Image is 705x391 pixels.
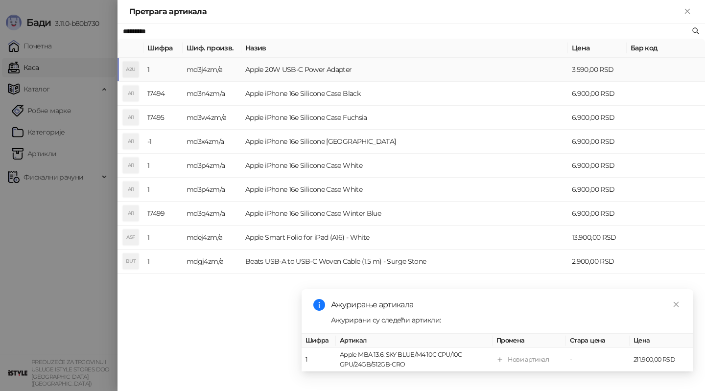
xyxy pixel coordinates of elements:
td: Apple iPhone 16e Silicone Case Black [241,82,568,106]
td: Apple iPhone 16e Silicone Case White [241,154,568,178]
div: AI1 [123,182,139,197]
td: Apple iPhone 16e Silicone [GEOGRAPHIC_DATA] [241,130,568,154]
td: 6.900,00 RSD [568,178,627,202]
span: info-circle [313,299,325,311]
td: md3p4zm/a [183,178,241,202]
td: - [566,348,630,372]
td: 2.900,00 RSD [568,250,627,274]
td: md3n4zm/a [183,82,241,106]
td: Beats USB-A to USB-C Woven Cable (1.5 m) - Surge Stone [241,250,568,274]
td: Apple iPhone 16e Silicone Case White [241,178,568,202]
span: close [673,301,680,308]
th: Шифра [302,334,336,348]
td: 1 [143,154,183,178]
td: mdgj4zm/a [183,250,241,274]
th: Бар код [627,39,705,58]
td: 17499 [143,202,183,226]
th: Шиф. произв. [183,39,241,58]
td: 13.900,00 RSD [568,226,627,250]
div: AI1 [123,206,139,221]
th: Стара цена [566,334,630,348]
td: 1 [143,178,183,202]
div: ASF [123,230,139,245]
th: Цена [630,334,693,348]
td: 17495 [143,106,183,130]
td: 17494 [143,82,183,106]
td: md3w4zm/a [183,106,241,130]
td: Apple MBA 13.6: SKY BLUE/M4 10C CPU/10C GPU/24GB/512GB-CRO [336,348,493,372]
td: -1 [143,130,183,154]
td: mdej4zm/a [183,226,241,250]
div: BUT [123,253,139,269]
td: Apple iPhone 16e Silicone Case Winter Blue [241,202,568,226]
td: Apple 20W USB-C Power Adapter [241,58,568,82]
td: md3p4zm/a [183,154,241,178]
th: Назив [241,39,568,58]
th: Артикал [336,334,493,348]
td: md3j4zm/a [183,58,241,82]
a: Close [671,299,681,310]
div: A2U [123,62,139,77]
td: 3.590,00 RSD [568,58,627,82]
td: 1 [143,250,183,274]
td: 6.900,00 RSD [568,202,627,226]
div: Нови артикал [508,355,549,365]
td: 211.900,00 RSD [630,348,693,372]
div: Претрага артикала [129,6,681,18]
td: md3x4zm/a [183,130,241,154]
div: AI1 [123,86,139,101]
div: AI1 [123,158,139,173]
td: 6.900,00 RSD [568,82,627,106]
td: 1 [302,348,336,372]
td: Apple Smart Folio for iPad (A16) - White [241,226,568,250]
td: 6.900,00 RSD [568,130,627,154]
div: Ажурирање артикала [331,299,681,311]
td: 1 [143,226,183,250]
div: AI1 [123,134,139,149]
div: Ажурирани су следећи артикли: [331,315,681,325]
button: Close [681,6,693,18]
div: AI1 [123,110,139,125]
th: Цена [568,39,627,58]
td: 6.900,00 RSD [568,106,627,130]
td: 1 [143,58,183,82]
th: Промена [493,334,566,348]
td: Apple iPhone 16e Silicone Case Fuchsia [241,106,568,130]
td: md3q4zm/a [183,202,241,226]
th: Шифра [143,39,183,58]
td: 6.900,00 RSD [568,154,627,178]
